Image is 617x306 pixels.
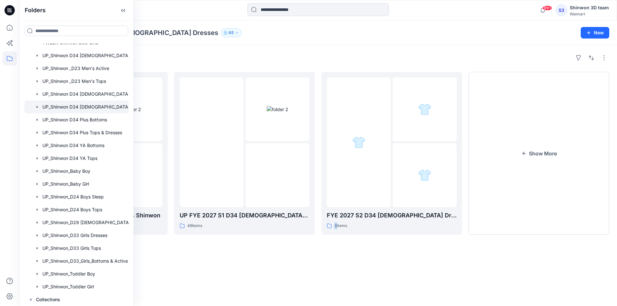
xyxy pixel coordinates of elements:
[221,28,242,37] button: 65
[180,211,309,220] p: UP FYE 2027 S1 D34 [DEMOGRAPHIC_DATA] Dresses
[581,27,609,39] button: New
[418,103,431,116] img: folder 2
[187,223,202,229] p: 49 items
[469,72,609,235] button: Show More
[352,136,365,149] img: folder 1
[556,4,567,16] div: S3
[418,169,431,182] img: folder 3
[327,211,457,220] p: FYE 2027 S2 D34 [DEMOGRAPHIC_DATA] Dresses - [PERSON_NAME]
[174,72,315,235] a: folder 1folder 2folder 3UP FYE 2027 S1 D34 [DEMOGRAPHIC_DATA] Dresses49items
[570,12,609,16] div: Walmart
[570,4,609,12] div: Shinwon 3D team
[64,28,218,37] p: UP_Shinwon D34 [DEMOGRAPHIC_DATA] Dresses
[229,29,234,36] p: 65
[321,72,462,235] a: folder 1folder 2folder 3FYE 2027 S2 D34 [DEMOGRAPHIC_DATA] Dresses - [PERSON_NAME]0items
[335,223,347,229] p: 0 items
[267,106,288,113] img: folder 2
[542,5,552,11] span: 99+
[36,296,60,303] p: Collections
